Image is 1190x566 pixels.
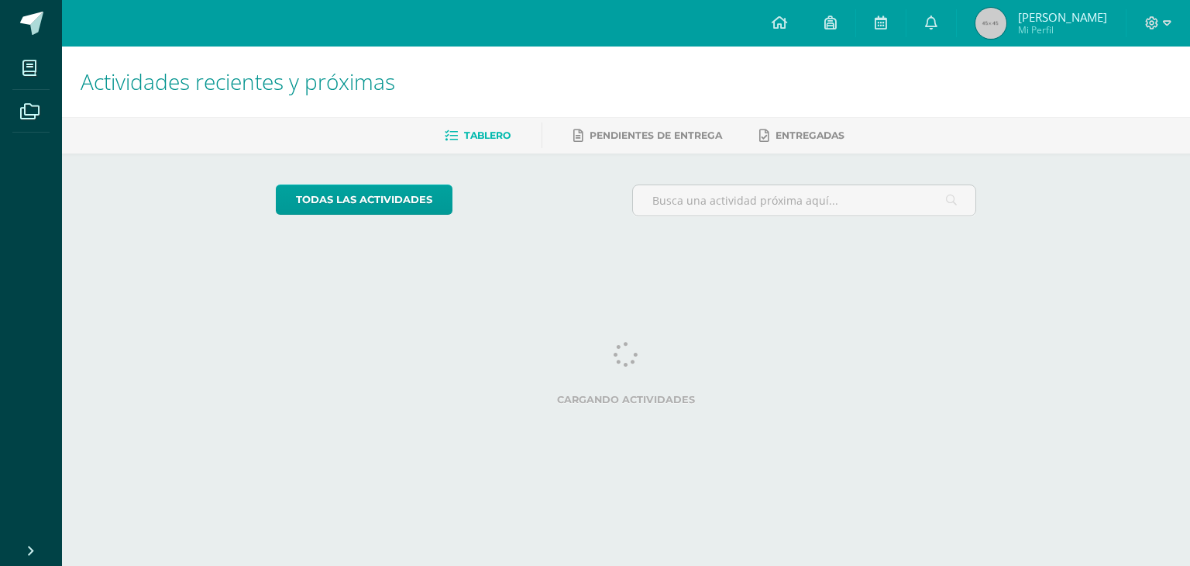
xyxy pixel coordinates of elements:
[573,123,722,148] a: Pendientes de entrega
[276,394,977,406] label: Cargando actividades
[1018,9,1107,25] span: [PERSON_NAME]
[81,67,395,96] span: Actividades recientes y próximas
[776,129,844,141] span: Entregadas
[276,185,452,215] a: todas las Actividades
[759,123,844,148] a: Entregadas
[633,185,976,216] input: Busca una actividad próxima aquí...
[445,123,511,148] a: Tablero
[590,129,722,141] span: Pendientes de entrega
[1018,23,1107,36] span: Mi Perfil
[464,129,511,141] span: Tablero
[975,8,1006,39] img: 45x45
